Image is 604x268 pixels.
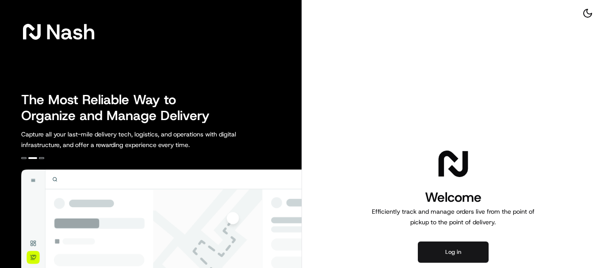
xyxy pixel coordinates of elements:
span: Nash [46,23,95,41]
p: Efficiently track and manage orders live from the point of pickup to the point of delivery. [368,206,538,227]
button: Log in [418,242,489,263]
h2: The Most Reliable Way to Organize and Manage Delivery [21,92,219,124]
p: Capture all your last-mile delivery tech, logistics, and operations with digital infrastructure, ... [21,129,276,150]
h1: Welcome [368,189,538,206]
